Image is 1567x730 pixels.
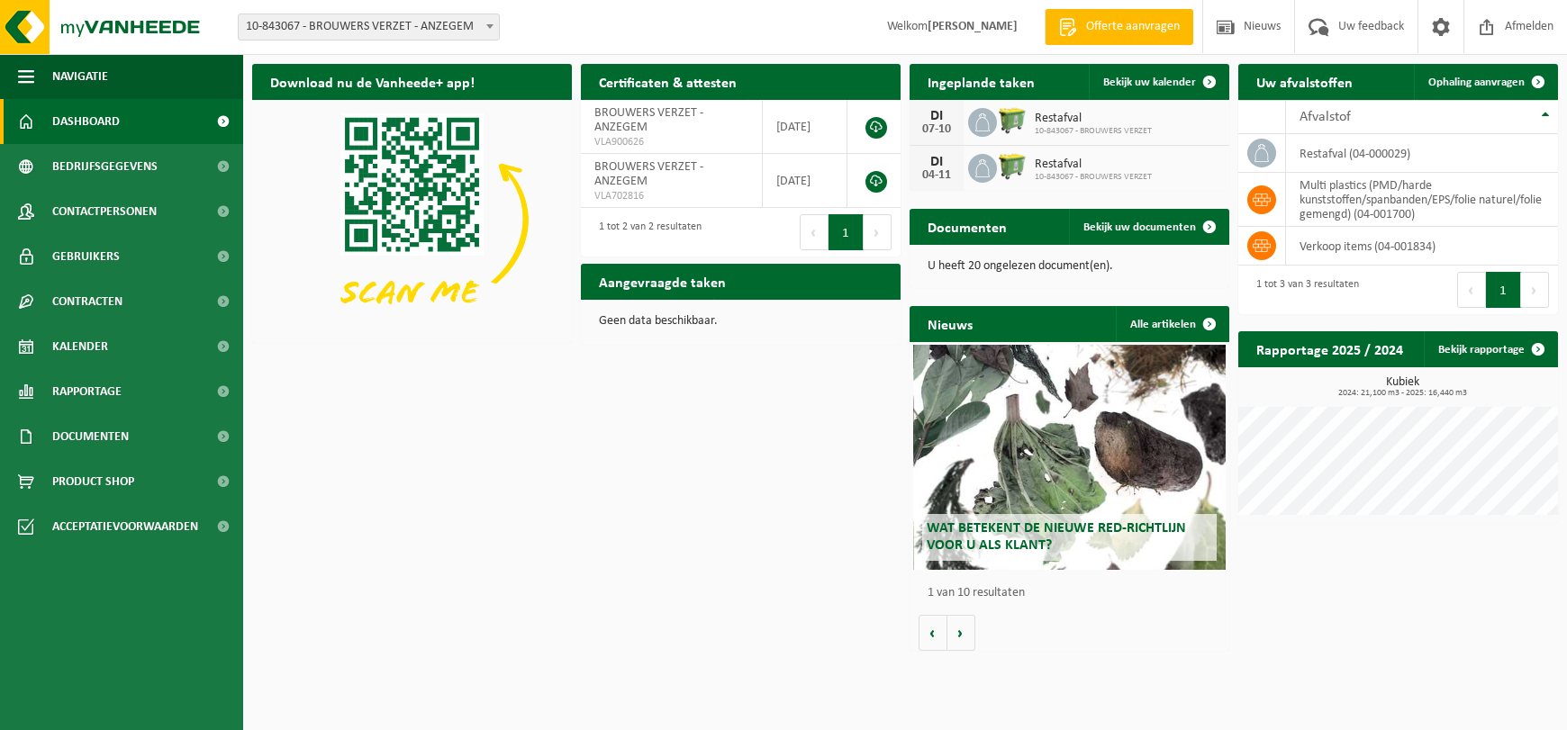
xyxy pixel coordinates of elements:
[252,100,572,339] img: Download de VHEPlus App
[910,209,1025,244] h2: Documenten
[594,135,748,149] span: VLA900626
[997,151,1028,182] img: WB-0660-HPE-GN-50
[763,100,847,154] td: [DATE]
[1082,18,1184,36] span: Offerte aanvragen
[594,160,703,188] span: BROUWERS VERZET - ANZEGEM
[928,587,1220,599] p: 1 van 10 resultaten
[52,144,158,189] span: Bedrijfsgegevens
[238,14,500,41] span: 10-843067 - BROUWERS VERZET - ANZEGEM
[252,64,493,99] h2: Download nu de Vanheede+ app!
[919,123,955,136] div: 07-10
[52,189,157,234] span: Contactpersonen
[52,414,129,459] span: Documenten
[1045,9,1193,45] a: Offerte aanvragen
[52,324,108,369] span: Kalender
[1069,209,1227,245] a: Bekijk uw documenten
[599,315,883,328] p: Geen data beschikbaar.
[1424,331,1556,367] a: Bekijk rapportage
[1035,112,1152,126] span: Restafval
[919,615,947,651] button: Vorige
[919,155,955,169] div: DI
[1521,272,1549,308] button: Next
[1428,77,1525,88] span: Ophaling aanvragen
[1238,331,1421,366] h2: Rapportage 2025 / 2024
[52,459,134,504] span: Product Shop
[1247,389,1558,398] span: 2024: 21,100 m3 - 2025: 16,440 m3
[52,279,122,324] span: Contracten
[52,504,198,549] span: Acceptatievoorwaarden
[1089,64,1227,100] a: Bekijk uw kalender
[1035,158,1152,172] span: Restafval
[1457,272,1486,308] button: Previous
[1103,77,1196,88] span: Bekijk uw kalender
[1238,64,1371,99] h2: Uw afvalstoffen
[594,189,748,203] span: VLA702816
[1035,126,1152,137] span: 10-843067 - BROUWERS VERZET
[1300,110,1351,124] span: Afvalstof
[52,369,122,414] span: Rapportage
[52,99,120,144] span: Dashboard
[590,212,702,252] div: 1 tot 2 van 2 resultaten
[800,214,829,250] button: Previous
[928,260,1211,273] p: U heeft 20 ongelezen document(en).
[910,64,1053,99] h2: Ingeplande taken
[1286,227,1558,266] td: verkoop items (04-001834)
[239,14,499,40] span: 10-843067 - BROUWERS VERZET - ANZEGEM
[1035,172,1152,183] span: 10-843067 - BROUWERS VERZET
[1247,376,1558,398] h3: Kubiek
[581,264,744,299] h2: Aangevraagde taken
[52,54,108,99] span: Navigatie
[1414,64,1556,100] a: Ophaling aanvragen
[919,109,955,123] div: DI
[913,345,1227,570] a: Wat betekent de nieuwe RED-richtlijn voor u als klant?
[594,106,703,134] span: BROUWERS VERZET - ANZEGEM
[919,169,955,182] div: 04-11
[927,521,1186,553] span: Wat betekent de nieuwe RED-richtlijn voor u als klant?
[1486,272,1521,308] button: 1
[829,214,864,250] button: 1
[1116,306,1227,342] a: Alle artikelen
[52,234,120,279] span: Gebruikers
[1247,270,1359,310] div: 1 tot 3 van 3 resultaten
[910,306,991,341] h2: Nieuws
[1083,221,1196,233] span: Bekijk uw documenten
[864,214,892,250] button: Next
[928,20,1018,33] strong: [PERSON_NAME]
[1286,173,1558,227] td: multi plastics (PMD/harde kunststoffen/spanbanden/EPS/folie naturel/folie gemengd) (04-001700)
[763,154,847,208] td: [DATE]
[947,615,975,651] button: Volgende
[581,64,755,99] h2: Certificaten & attesten
[997,105,1028,136] img: WB-0660-HPE-GN-50
[1286,134,1558,173] td: restafval (04-000029)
